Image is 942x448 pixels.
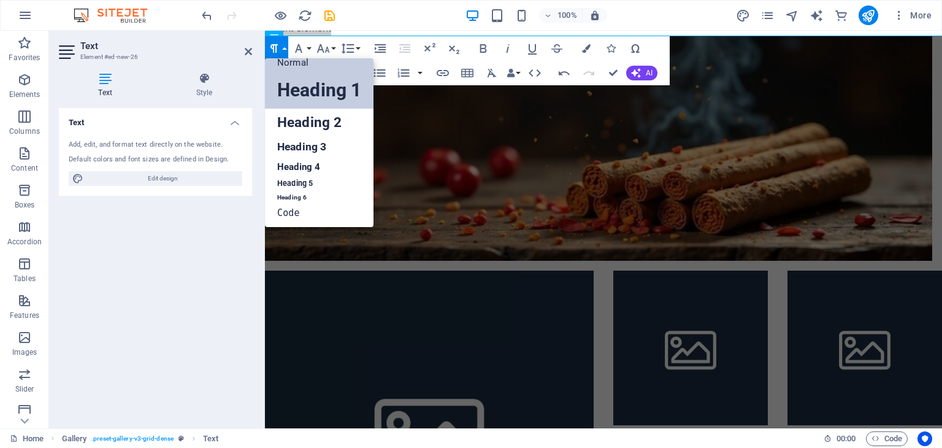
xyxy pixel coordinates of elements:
img: Editor Logo [71,8,163,23]
button: Increase Indent [369,36,392,61]
p: Elements [9,90,40,99]
i: Pages (Ctrl+Alt+S) [760,9,775,23]
a: Heading 2 [265,109,373,136]
i: Undo: Add element (Ctrl+Z) [200,9,214,23]
button: Underline (Ctrl+U) [521,36,544,61]
button: Superscript [418,36,441,61]
a: Heading 6 [265,191,373,204]
button: Unordered List [368,61,391,85]
button: undo [199,8,214,23]
span: Click to select. Double-click to edit [62,431,87,446]
span: . preset-gallery-v3-grid-dense [91,431,174,446]
h6: Session time [824,431,856,446]
span: More [893,9,932,21]
button: Ordered List [415,61,425,85]
p: Features [10,311,39,320]
div: Add, edit, and format text directly on the website. [69,140,242,150]
button: HTML [523,61,546,85]
div: Paragraph Format [265,58,373,227]
i: Save (Ctrl+S) [323,9,337,23]
button: text_generator [810,8,824,23]
button: Special Characters [624,36,647,61]
button: Confirm (Ctrl+⏎) [602,61,625,85]
button: Font Family [289,36,313,61]
button: Bold (Ctrl+B) [472,36,495,61]
p: Favorites [9,53,40,63]
button: Icons [599,36,622,61]
button: Paragraph Format [265,36,288,61]
i: Navigator [785,9,799,23]
a: Heading 1 [265,72,373,109]
button: save [322,8,337,23]
i: On resize automatically adjust zoom level to fit chosen device. [589,10,600,21]
i: Design (Ctrl+Alt+Y) [736,9,750,23]
button: pages [760,8,775,23]
button: 100% [539,8,583,23]
a: Heading 3 [265,136,373,158]
button: More [888,6,936,25]
span: 00 00 [837,431,856,446]
p: Images [12,347,37,357]
span: AI [646,69,653,77]
button: AI [626,66,657,80]
a: Normal [265,53,373,72]
p: Tables [13,274,36,284]
button: Insert Link [431,61,454,85]
button: commerce [834,8,849,23]
button: Subscript [442,36,465,61]
a: Click to cancel selection. Double-click to open Pages [10,431,44,446]
p: Slider [15,384,34,394]
i: AI Writer [810,9,824,23]
button: Undo (Ctrl+Z) [553,61,576,85]
button: Ordered List [392,61,415,85]
button: Click here to leave preview mode and continue editing [273,8,288,23]
h4: Text [59,72,156,98]
button: Usercentrics [917,431,932,446]
button: Strikethrough [545,36,569,61]
span: : [845,434,847,443]
button: Code [866,431,908,446]
button: reload [297,8,312,23]
nav: breadcrumb [62,431,219,446]
h2: Text [80,41,252,52]
h4: Style [156,72,252,98]
a: Heading 5 [265,176,373,191]
button: publish [859,6,878,25]
a: Heading 4 [265,158,373,176]
button: Font Size [314,36,337,61]
div: Default colors and font sizes are defined in Design. [69,155,242,165]
a: Code [265,204,373,222]
button: Insert Table [456,61,479,85]
i: Publish [861,9,875,23]
button: Line Height [339,36,362,61]
i: This element is a customizable preset [178,435,184,442]
span: Edit design [87,171,239,186]
span: Click to select. Double-click to edit [203,431,218,446]
h3: Element #ed-new-26 [80,52,228,63]
button: Data Bindings [505,61,522,85]
button: Redo (Ctrl+Shift+Z) [577,61,600,85]
button: Italic (Ctrl+I) [496,36,519,61]
button: design [736,8,751,23]
button: Decrease Indent [393,36,416,61]
span: Code [871,431,902,446]
button: Edit design [69,171,242,186]
h6: 100% [557,8,577,23]
p: Accordion [7,237,42,247]
i: Reload page [298,9,312,23]
button: Colors [575,36,598,61]
button: Clear Formatting [480,61,504,85]
h4: Text [59,108,252,130]
p: Boxes [15,200,35,210]
p: Content [11,163,38,173]
p: Columns [9,126,40,136]
button: navigator [785,8,800,23]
